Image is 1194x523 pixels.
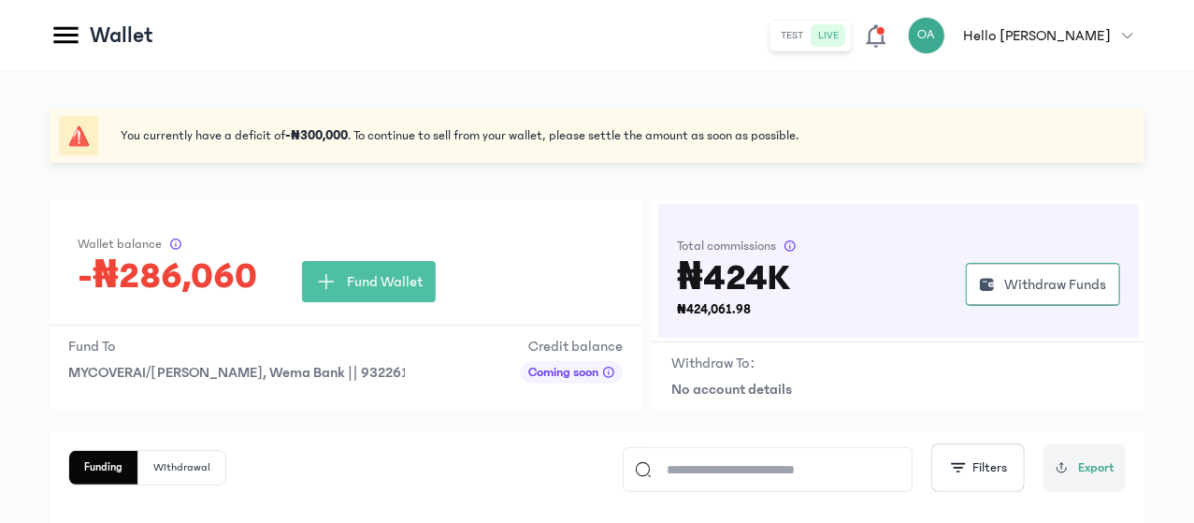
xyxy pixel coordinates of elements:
[138,451,225,485] button: Withdrawal
[671,352,755,374] p: Withdraw To:
[677,237,776,255] span: Total commissions
[964,24,1111,47] p: Hello [PERSON_NAME]
[774,24,812,47] button: test
[69,451,138,485] button: Funding
[1078,458,1115,478] span: Export
[1043,443,1126,492] button: Export
[285,128,348,143] b: -₦300,000
[677,300,790,319] p: ₦424,061.98
[90,21,153,51] p: Wallet
[68,335,405,357] p: Fund To
[908,17,1144,54] button: OAHello [PERSON_NAME]
[302,261,436,302] button: Fund Wallet
[908,17,945,54] div: OA
[931,443,1025,492] button: Filters
[528,363,598,382] span: Coming soon
[78,261,257,291] h3: -₦286,060
[677,263,790,293] h3: ₦424K
[521,335,623,357] p: Credit balance
[812,24,847,47] button: live
[68,361,405,384] button: MYCOVERAI/[PERSON_NAME], Wema Bank || 9322616795
[671,378,1126,400] p: No account details
[1004,273,1106,296] span: Withdraw Funds
[347,270,423,293] span: Fund Wallet
[78,235,162,254] span: Wallet balance
[966,263,1120,306] button: Withdraw Funds
[121,126,798,145] span: You currently have a deficit of . To continue to sell from your wallet, please settle the amount ...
